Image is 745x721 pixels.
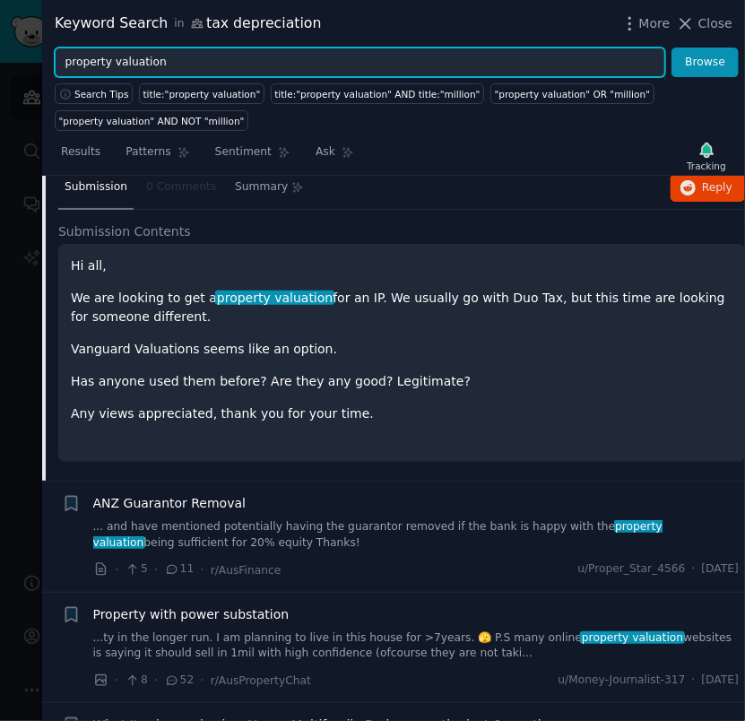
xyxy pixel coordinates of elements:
[71,289,732,326] p: We are looking to get a for an IP. We usually go with Duo Tax, but this time are looking for some...
[676,14,732,33] button: Close
[143,88,261,100] div: title:"property valuation"
[702,561,739,578] span: [DATE]
[215,144,272,161] span: Sentiment
[55,110,248,131] a: "property valuation" AND NOT "million"
[154,560,158,579] span: ·
[639,14,671,33] span: More
[680,137,732,175] button: Tracking
[200,560,204,579] span: ·
[692,561,696,578] span: ·
[698,14,732,33] span: Close
[115,671,118,690] span: ·
[59,115,245,127] div: "property valuation" AND NOT "million"
[93,494,247,513] a: ANZ Guarantor Removal
[702,180,732,196] span: Reply
[309,138,360,175] a: Ask
[692,673,696,689] span: ·
[211,564,282,577] span: r/AusFinance
[93,520,663,549] span: property valuation
[164,673,194,689] span: 52
[125,561,147,578] span: 5
[93,519,740,551] a: ... and have mentioned potentially having the guarantor removed if the bank is happy with theprop...
[174,16,184,32] span: in
[495,88,651,100] div: "property valuation" OR "million"
[577,561,685,578] span: u/Proper_Star_4566
[211,674,311,687] span: r/AusPropertyChat
[65,179,127,195] span: Submission
[125,673,147,689] span: 8
[58,222,191,241] span: Submission Contents
[316,144,335,161] span: Ask
[271,83,484,104] a: title:"property valuation" AND title:"million"
[71,340,732,359] p: Vanguard Valuations seems like an option.
[215,291,334,305] span: property valuation
[71,404,732,423] p: Any views appreciated, thank you for your time.
[71,256,732,275] p: Hi all,
[55,138,107,175] a: Results
[702,673,739,689] span: [DATE]
[93,630,740,662] a: ...ty in the longer run. I am planning to live in this house for >7years. 🫣 P.S many onlineproper...
[55,83,133,104] button: Search Tips
[235,179,288,195] span: Summary
[139,83,264,104] a: title:"property valuation"
[93,605,290,624] a: Property with power substation
[490,83,654,104] a: "property valuation" OR "million"
[61,144,100,161] span: Results
[74,88,129,100] span: Search Tips
[55,48,665,78] input: Try a keyword related to your business
[71,372,732,391] p: Has anyone used them before? Are they any good? Legitimate?
[580,631,685,644] span: property valuation
[200,671,204,690] span: ·
[209,138,297,175] a: Sentiment
[126,144,170,161] span: Patterns
[620,14,671,33] button: More
[154,671,158,690] span: ·
[559,673,686,689] span: u/Money-Journalist-317
[671,48,739,78] button: Browse
[687,160,726,172] div: Tracking
[671,174,745,203] button: Reply
[119,138,195,175] a: Patterns
[55,13,322,35] div: Keyword Search tax depreciation
[164,561,194,578] span: 11
[274,88,480,100] div: title:"property valuation" AND title:"million"
[115,560,118,579] span: ·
